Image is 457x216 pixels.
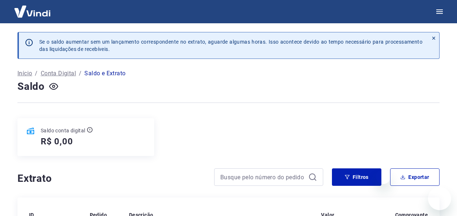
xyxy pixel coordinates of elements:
[35,69,37,78] p: /
[332,168,381,186] button: Filtros
[39,38,422,53] p: Se o saldo aumentar sem um lançamento correspondente no extrato, aguarde algumas horas. Isso acon...
[41,127,85,134] p: Saldo conta digital
[220,172,305,183] input: Busque pelo número do pedido
[84,69,125,78] p: Saldo e Extrato
[41,69,76,78] a: Conta Digital
[428,187,451,210] iframe: Botão para abrir a janela de mensagens
[17,69,32,78] a: Início
[41,136,73,147] h5: R$ 0,00
[17,79,45,94] h4: Saldo
[17,171,205,186] h4: Extrato
[376,169,390,184] iframe: Fechar mensagem
[79,69,81,78] p: /
[9,0,56,23] img: Vindi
